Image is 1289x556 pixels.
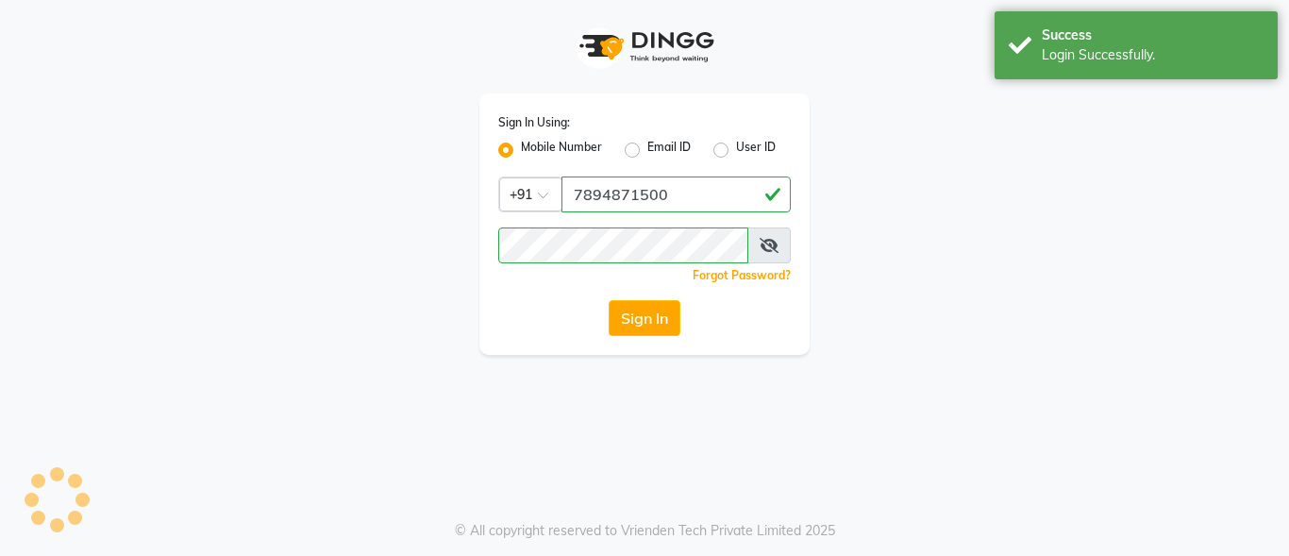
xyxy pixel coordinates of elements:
[498,114,570,131] label: Sign In Using:
[569,19,720,75] img: logo1.svg
[693,268,791,282] a: Forgot Password?
[521,139,602,161] label: Mobile Number
[609,300,680,336] button: Sign In
[1042,45,1264,65] div: Login Successfully.
[561,177,791,212] input: Username
[647,139,691,161] label: Email ID
[498,227,748,263] input: Username
[1042,25,1264,45] div: Success
[736,139,776,161] label: User ID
